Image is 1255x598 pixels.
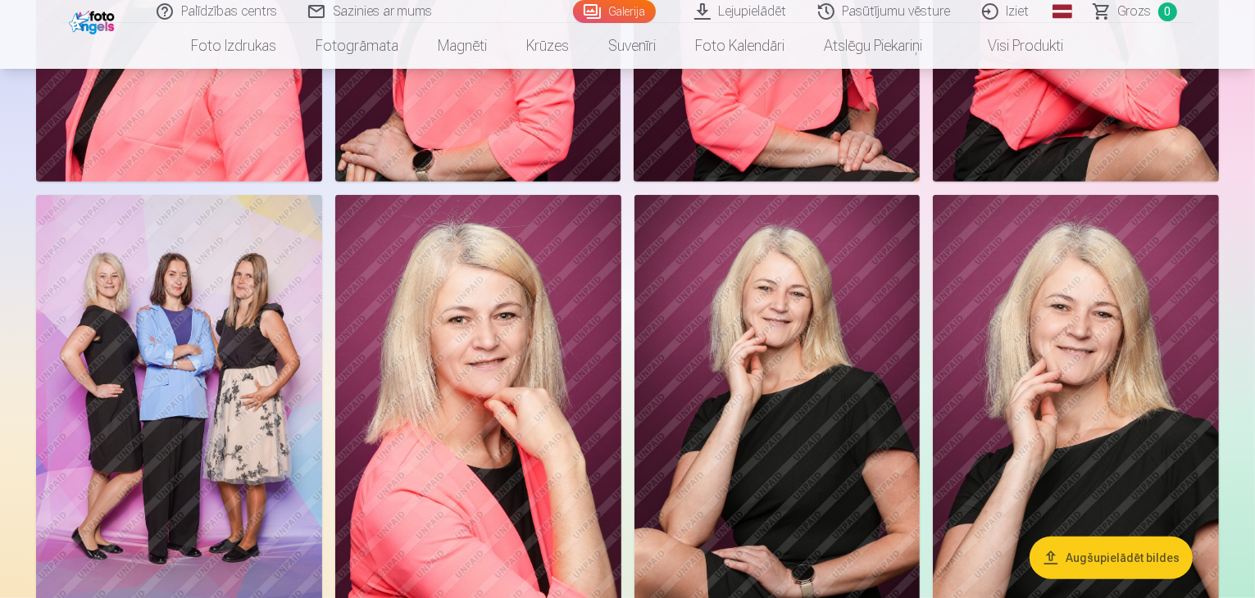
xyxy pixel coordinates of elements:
[1118,2,1152,21] span: Grozs
[507,23,589,69] a: Krūzes
[676,23,805,69] a: Foto kalendāri
[1030,536,1193,578] button: Augšupielādēt bildes
[297,23,419,69] a: Fotogrāmata
[805,23,943,69] a: Atslēgu piekariņi
[943,23,1084,69] a: Visi produkti
[419,23,507,69] a: Magnēti
[172,23,297,69] a: Foto izdrukas
[1158,2,1177,21] span: 0
[69,7,119,34] img: /fa1
[589,23,676,69] a: Suvenīri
